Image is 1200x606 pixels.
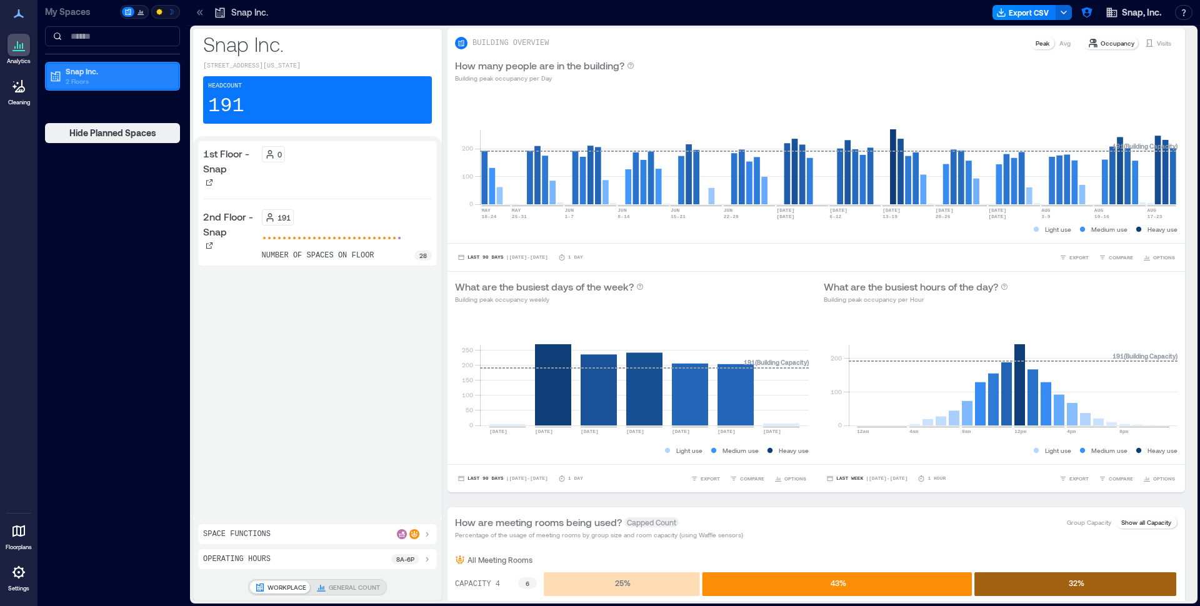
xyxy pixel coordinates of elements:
[66,66,171,76] p: Snap Inc.
[824,472,910,485] button: Last Week |[DATE]-[DATE]
[329,582,380,592] p: GENERAL COUNT
[779,445,809,455] p: Heavy use
[776,214,794,219] text: [DATE]
[455,73,634,83] p: Building peak occupancy per Day
[927,475,946,482] p: 1 Hour
[535,429,553,434] text: [DATE]
[1109,254,1133,261] span: COMPARE
[1157,38,1171,48] p: Visits
[909,429,919,434] text: 4am
[1147,214,1162,219] text: 17-23
[722,445,759,455] p: Medium use
[615,579,631,587] text: 25 %
[1096,251,1136,264] button: COMPARE
[831,388,842,395] tspan: 100
[203,31,432,56] p: Snap Inc.
[1057,251,1091,264] button: EXPORT
[45,123,180,143] button: Hide Planned Spaces
[4,557,34,596] a: Settings
[936,214,951,219] text: 20-26
[1059,38,1071,48] p: Avg
[455,279,634,294] p: What are the busiest days of the week?
[671,214,686,219] text: 15-21
[882,214,897,219] text: 13-19
[489,429,507,434] text: [DATE]
[455,251,551,264] button: Last 90 Days |[DATE]-[DATE]
[45,6,117,18] p: My Spaces
[455,58,624,73] p: How many people are in the building?
[565,207,574,213] text: JUN
[1069,475,1089,482] span: EXPORT
[462,391,473,399] tspan: 100
[1122,6,1161,19] span: Snap, Inc.
[829,207,847,213] text: [DATE]
[1014,429,1026,434] text: 12pm
[462,361,473,369] tspan: 200
[672,429,690,434] text: [DATE]
[462,144,473,152] tspan: 200
[455,294,644,304] p: Building peak occupancy weekly
[1094,207,1104,213] text: AUG
[1041,214,1051,219] text: 3-9
[671,207,680,213] text: JUN
[69,127,156,139] span: Hide Planned Spaces
[208,81,242,91] p: Headcount
[1057,472,1091,485] button: EXPORT
[1109,475,1133,482] span: COMPARE
[481,207,491,213] text: MAY
[8,99,30,106] p: Cleaning
[838,421,842,429] tspan: 0
[617,214,629,219] text: 8-14
[763,429,781,434] text: [DATE]
[462,346,473,354] tspan: 250
[267,582,306,592] p: WORKPLACE
[724,214,739,219] text: 22-28
[717,429,736,434] text: [DATE]
[1141,472,1177,485] button: OPTIONS
[988,207,1006,213] text: [DATE]
[784,475,806,482] span: OPTIONS
[1147,224,1177,234] p: Heavy use
[1045,224,1071,234] p: Light use
[1069,579,1084,587] text: 32 %
[1153,254,1175,261] span: OPTIONS
[1119,429,1129,434] text: 8pm
[1096,472,1136,485] button: COMPARE
[776,207,794,213] text: [DATE]
[419,251,427,261] p: 28
[1067,429,1076,434] text: 4pm
[1094,214,1109,219] text: 10-16
[277,212,291,222] p: 191
[1153,475,1175,482] span: OPTIONS
[231,6,268,19] p: Snap Inc.
[8,585,29,592] p: Settings
[727,472,767,485] button: COMPARE
[512,214,527,219] text: 25-31
[824,294,1008,304] p: Building peak occupancy per Hour
[936,207,954,213] text: [DATE]
[469,421,473,429] tspan: 0
[1102,2,1165,22] button: Snap, Inc.
[1036,38,1049,48] p: Peak
[740,475,764,482] span: COMPARE
[203,209,257,239] p: 2nd Floor - Snap
[829,214,841,219] text: 6-12
[1067,517,1111,527] p: Group Capacity
[676,445,702,455] p: Light use
[831,579,846,587] text: 43 %
[469,200,473,207] tspan: 0
[1141,251,1177,264] button: OPTIONS
[565,214,574,219] text: 1-7
[1147,445,1177,455] p: Heavy use
[208,94,244,119] p: 191
[1101,38,1134,48] p: Occupancy
[481,214,496,219] text: 18-24
[462,172,473,180] tspan: 100
[203,146,257,176] p: 1st Floor - Snap
[466,406,473,414] tspan: 50
[568,254,583,261] p: 1 Day
[6,544,32,551] p: Floorplans
[462,376,473,384] tspan: 150
[467,555,532,565] p: All Meeting Rooms
[992,5,1056,20] button: Export CSV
